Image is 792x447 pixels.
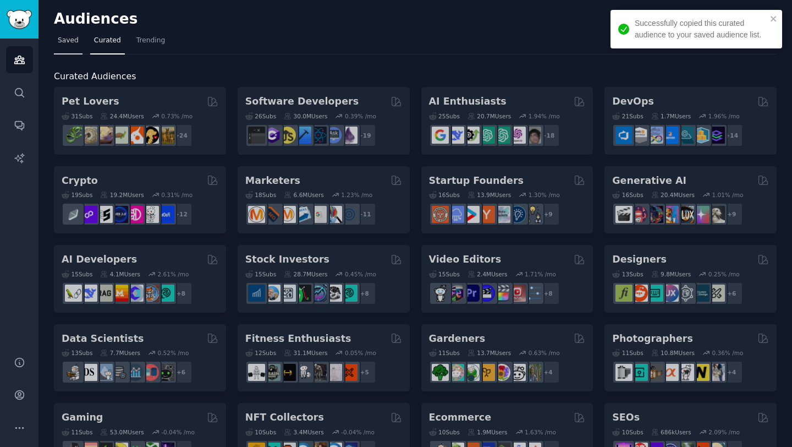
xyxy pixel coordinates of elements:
[58,36,79,46] span: Saved
[136,36,165,46] span: Trending
[90,32,125,54] a: Curated
[54,10,687,28] h2: Audiences
[54,70,136,84] span: Curated Audiences
[635,18,767,41] div: Successfully copied this curated audience to your saved audience list.
[54,32,82,54] a: Saved
[133,32,169,54] a: Trending
[94,36,121,46] span: Curated
[7,10,32,29] img: GummySearch logo
[770,14,778,23] button: close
